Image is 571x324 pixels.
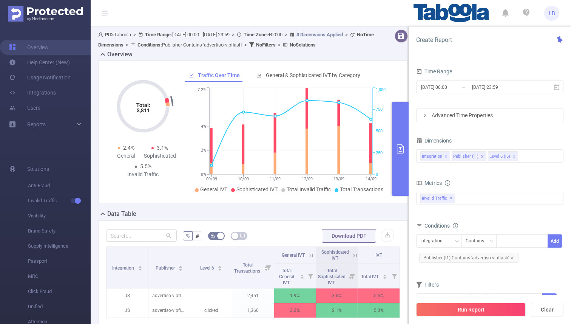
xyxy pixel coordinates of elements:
a: Overview [9,40,49,55]
span: Invalid Traffic [28,193,91,208]
p: 5.3% [358,303,400,318]
i: Filter menu [263,247,274,288]
span: Total General IVT [279,268,294,285]
a: Integrations [9,85,56,100]
h2: Data Table [107,209,136,219]
i: icon: table [240,233,245,238]
i: icon: info-circle [453,223,458,228]
span: # [196,233,199,239]
span: 3.1% [157,145,168,151]
i: icon: line-chart [188,73,194,78]
input: Search... [106,229,177,242]
i: icon: bar-chart [256,73,262,78]
span: Conditions [424,223,458,229]
button: Add [548,234,562,248]
span: Create Report [416,36,452,43]
span: Sophisticated IVT [321,250,349,261]
tspan: 14/09 [365,177,376,181]
i: icon: bg-colors [211,233,215,238]
span: LB [549,6,555,21]
i: icon: right [423,113,427,118]
b: No Filters [256,42,276,48]
span: Solutions [27,161,49,177]
i: icon: user [98,32,105,37]
div: ≥ [474,294,482,306]
a: Users [9,100,40,115]
span: Metrics [416,180,442,186]
tspan: 0% [201,172,206,177]
p: JS [106,303,148,318]
a: Reports [27,117,46,132]
div: Integration [420,235,448,247]
span: Brand Safety [28,223,91,239]
li: Publisher (l1) [452,151,486,161]
tspan: 1,000 [376,88,386,93]
p: clicked [190,303,232,318]
button: Run Report [416,303,526,316]
i: icon: caret-up [383,273,387,276]
span: Reports [27,121,46,127]
span: Taboola [DATE] 00:00 - [DATE] 23:59 +00:00 [98,32,374,48]
span: Publisher [156,265,176,271]
p: 1.9% [274,288,316,303]
tspan: 500 [376,129,383,134]
tspan: 0 [376,172,378,177]
b: Time Zone: [244,32,268,37]
li: Integration [420,151,450,161]
tspan: 4% [201,124,206,129]
span: Invalid Traffic [420,194,455,203]
span: Supply Intelligence [28,239,91,254]
div: Sort [383,273,387,278]
span: 2.4% [123,145,134,151]
img: Protected Media [8,6,83,22]
p: 5.5% [358,288,400,303]
span: General IVT [200,186,227,192]
span: ✕ [450,194,453,203]
span: IVT [375,253,382,258]
button: Download PDF [322,229,376,243]
div: Sort [300,273,304,278]
p: advertiso-vipflash [148,303,190,318]
span: Integration [112,265,135,271]
span: > [242,42,249,48]
tspan: 09/09 [206,177,217,181]
div: Level 6 (l6) [489,152,510,161]
i: Filter menu [347,264,358,288]
i: icon: caret-down [179,268,183,270]
span: > [131,32,138,37]
div: Sort [178,265,183,269]
i: icon: caret-up [138,265,142,267]
i: icon: close [444,155,448,159]
p: 1,360 [232,303,274,318]
i: icon: caret-down [138,268,142,270]
i: icon: info-circle [445,180,450,186]
span: Total IVT [361,274,380,279]
span: General & Sophisticated IVT by Category [266,72,360,78]
tspan: 3,811 [136,107,150,113]
i: icon: caret-up [218,265,222,267]
span: Unified [28,299,91,314]
div: Sophisticated [143,152,177,160]
span: Dimensions [416,138,452,144]
b: Time Range: [145,32,172,37]
span: > [343,32,350,37]
div: Sort [218,265,222,269]
span: Passport [28,254,91,269]
span: > [282,32,290,37]
i: icon: close [480,155,484,159]
i: icon: down [455,239,459,244]
tspan: 250 [376,150,383,155]
span: 5.5% [140,163,151,169]
input: Start date [420,82,481,92]
i: icon: caret-down [383,276,387,278]
span: Level 6 [200,265,215,271]
b: Conditions : [137,42,162,48]
span: > [230,32,237,37]
span: Anti-Fraud [28,178,91,193]
span: General IVT [282,253,305,258]
a: Help Center (New) [9,55,70,70]
span: Publisher (l1) Contains 'advertiso-vipflash' [419,253,519,263]
a: Usage Notification [9,70,71,85]
span: Sophisticated IVT [236,186,278,192]
i: icon: close [510,256,514,260]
